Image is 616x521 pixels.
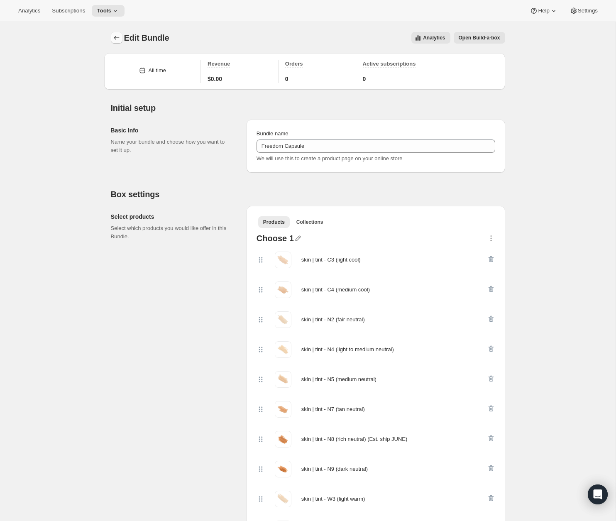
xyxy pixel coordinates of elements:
span: Open Build-a-box [459,34,500,41]
span: Subscriptions [52,7,85,14]
button: Analytics [13,5,45,17]
p: Name your bundle and choose how you want to set it up. [111,138,233,154]
div: skin | tint - C3 (light cool) [301,256,361,264]
div: Choose 1 [257,234,294,245]
button: Tools [92,5,125,17]
span: Analytics [423,34,445,41]
span: Edit Bundle [124,33,169,42]
div: Open Intercom Messenger [588,484,608,504]
span: $0.00 [208,75,222,83]
span: 0 [363,75,366,83]
div: skin | tint - C4 (medium cool) [301,286,370,294]
span: Tools [97,7,111,14]
div: skin | tint - N2 (fair neutral) [301,316,365,324]
span: Settings [578,7,598,14]
div: skin | tint - W3 (light warm) [301,495,365,503]
span: 0 [285,75,288,83]
span: Active subscriptions [363,61,416,67]
span: Bundle name [257,130,288,137]
div: skin | tint - N5 (medium neutral) [301,375,376,384]
span: Analytics [18,7,40,14]
div: skin | tint - N4 (light to medium neutral) [301,345,394,354]
span: Collections [296,219,323,225]
span: Revenue [208,61,230,67]
span: Orders [285,61,303,67]
div: skin | tint - N7 (tan neutral) [301,405,365,413]
div: All time [148,66,166,75]
button: Subscriptions [47,5,90,17]
span: Help [538,7,549,14]
button: Settings [565,5,603,17]
h2: Select products [111,213,233,221]
p: Select which products you would like offer in this Bundle. [111,224,233,241]
input: ie. Smoothie box [257,139,495,153]
button: View links to open the build-a-box on the online store [454,32,505,44]
button: Help [525,5,562,17]
button: Bundles [111,32,122,44]
h2: Basic Info [111,126,233,135]
div: skin | tint - N9 (dark neutral) [301,465,368,473]
h2: Initial setup [111,103,505,113]
h2: Box settings [111,189,505,199]
span: We will use this to create a product page on your online store [257,155,403,161]
div: skin | tint - N8 (rich neutral) (Est. ship JUNE) [301,435,408,443]
button: View all analytics related to this specific bundles, within certain timeframes [411,32,450,44]
span: Products [263,219,285,225]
